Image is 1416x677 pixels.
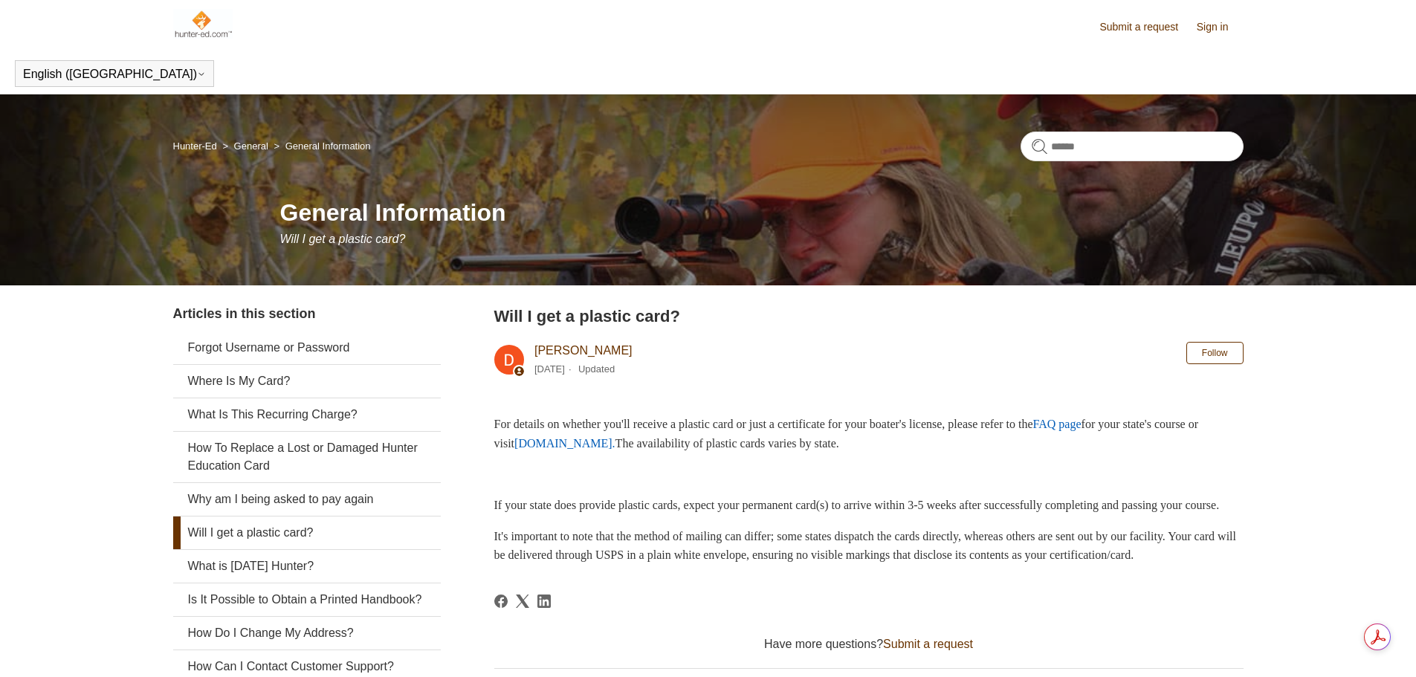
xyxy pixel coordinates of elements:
p: It's important to note that the method of mailing can differ; some states dispatch the cards dire... [494,527,1244,565]
li: Updated [578,363,615,375]
a: General [234,140,268,152]
svg: Share this page on X Corp [516,595,529,608]
a: Why am I being asked to pay again [173,483,441,516]
li: Hunter-Ed [173,140,220,152]
a: [DOMAIN_NAME]. [514,437,615,450]
a: Facebook [494,595,508,608]
div: Have more questions? [494,635,1244,653]
p: If your state does provide plastic cards, expect your permanent card(s) to arrive within 3-5 week... [494,496,1244,515]
svg: Share this page on Facebook [494,595,508,608]
button: English ([GEOGRAPHIC_DATA]) [23,68,206,81]
a: What Is This Recurring Charge? [173,398,441,431]
a: How To Replace a Lost or Damaged Hunter Education Card [173,432,441,482]
h1: General Information [280,195,1244,230]
input: Search [1021,132,1244,161]
a: LinkedIn [537,595,551,608]
svg: Share this page on LinkedIn [537,595,551,608]
a: Forgot Username or Password [173,331,441,364]
a: [PERSON_NAME] [534,344,633,357]
a: How Do I Change My Address? [173,617,441,650]
a: FAQ page [1033,418,1082,430]
a: What is [DATE] Hunter? [173,550,441,583]
a: General Information [285,140,371,152]
a: Submit a request [883,638,973,650]
a: Submit a request [1099,19,1193,35]
a: Is It Possible to Obtain a Printed Handbook? [173,583,441,616]
li: General [219,140,271,152]
a: Sign in [1197,19,1244,35]
button: Follow Article [1186,342,1244,364]
p: For details on whether you'll receive a plastic card or just a certificate for your boater's lice... [494,415,1244,453]
a: X Corp [516,595,529,608]
span: Articles in this section [173,306,316,321]
a: Where Is My Card? [173,365,441,398]
a: Hunter-Ed [173,140,217,152]
span: Will I get a plastic card? [280,233,406,245]
li: General Information [271,140,370,152]
a: Will I get a plastic card? [173,516,441,549]
div: Chat Support [1320,627,1406,666]
time: 04/08/2025, 13:11 [534,363,565,375]
h2: Will I get a plastic card? [494,304,1244,328]
img: Hunter-Ed Help Center home page [173,9,233,39]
